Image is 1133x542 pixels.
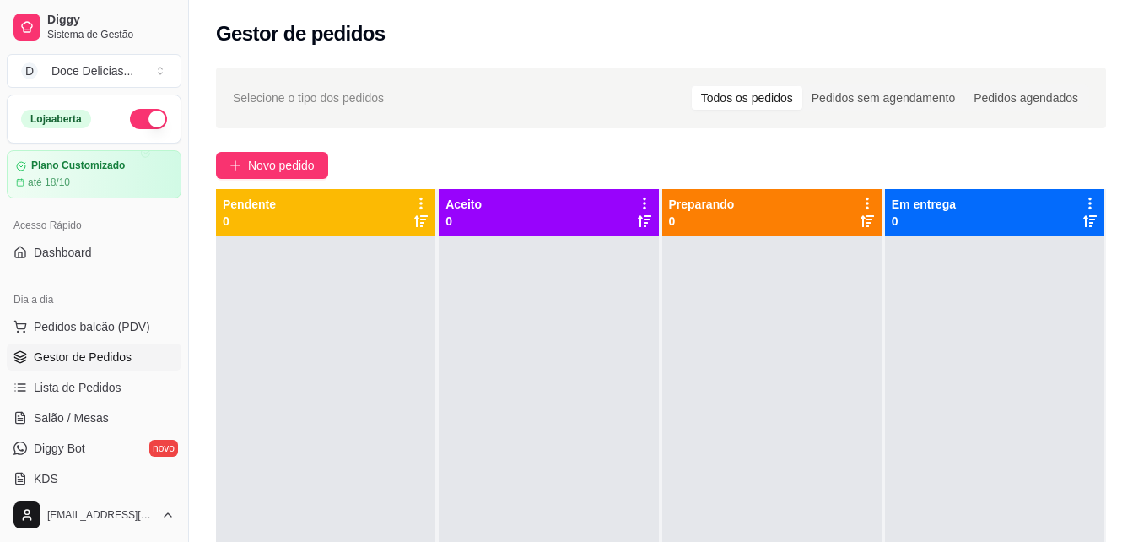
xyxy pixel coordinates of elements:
[892,213,956,230] p: 0
[7,435,181,462] a: Diggy Botnovo
[7,150,181,198] a: Plano Customizadoaté 18/10
[7,344,181,371] a: Gestor de Pedidos
[47,13,175,28] span: Diggy
[7,313,181,340] button: Pedidos balcão (PDV)
[7,374,181,401] a: Lista de Pedidos
[34,440,85,457] span: Diggy Bot
[34,244,92,261] span: Dashboard
[7,54,181,88] button: Select a team
[892,196,956,213] p: Em entrega
[7,495,181,535] button: [EMAIL_ADDRESS][DOMAIN_NAME]
[216,152,328,179] button: Novo pedido
[248,156,315,175] span: Novo pedido
[445,196,482,213] p: Aceito
[7,212,181,239] div: Acesso Rápido
[229,160,241,171] span: plus
[34,379,121,396] span: Lista de Pedidos
[7,7,181,47] a: DiggySistema de Gestão
[34,409,109,426] span: Salão / Mesas
[31,160,125,172] article: Plano Customizado
[692,86,802,110] div: Todos os pedidos
[28,176,70,189] article: até 18/10
[130,109,167,129] button: Alterar Status
[445,213,482,230] p: 0
[964,86,1087,110] div: Pedidos agendados
[802,86,964,110] div: Pedidos sem agendamento
[7,239,181,266] a: Dashboard
[669,213,735,230] p: 0
[51,62,133,79] div: Doce Delicias ...
[669,196,735,213] p: Preparando
[34,470,58,487] span: KDS
[47,508,154,522] span: [EMAIL_ADDRESS][DOMAIN_NAME]
[34,318,150,335] span: Pedidos balcão (PDV)
[233,89,384,107] span: Selecione o tipo dos pedidos
[7,404,181,431] a: Salão / Mesas
[223,213,276,230] p: 0
[47,28,175,41] span: Sistema de Gestão
[7,286,181,313] div: Dia a dia
[21,62,38,79] span: D
[21,110,91,128] div: Loja aberta
[34,349,132,366] span: Gestor de Pedidos
[7,465,181,492] a: KDS
[223,196,276,213] p: Pendente
[216,20,386,47] h2: Gestor de pedidos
